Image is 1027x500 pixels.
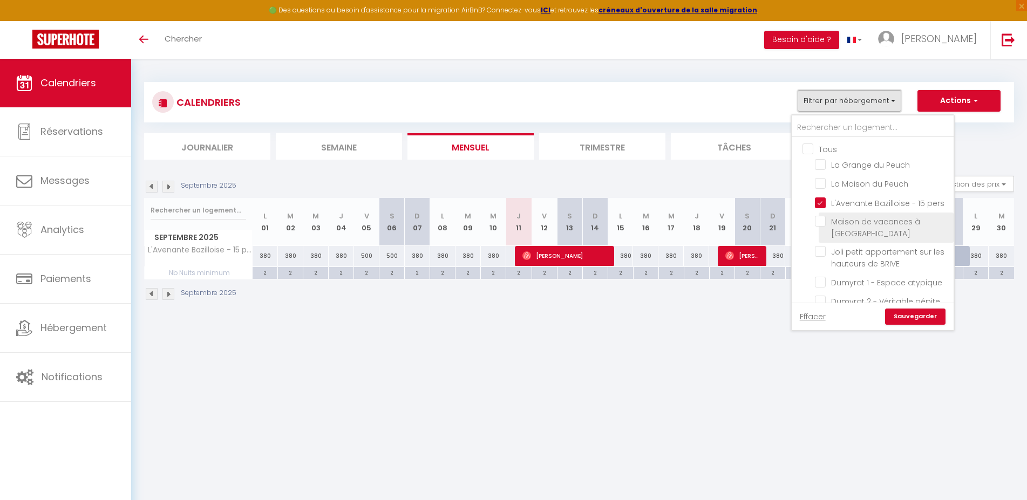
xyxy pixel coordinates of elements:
a: Sauvegarder [885,309,946,325]
div: 380 [658,246,684,266]
div: 2 [557,267,582,277]
div: 380 [633,246,658,266]
div: Filtrer par hébergement [791,114,955,331]
th: 20 [734,198,760,246]
button: Actions [917,90,1001,112]
div: 380 [405,246,430,266]
abbr: M [287,211,294,221]
th: 30 [989,198,1014,246]
div: 2 [354,267,379,277]
div: 2 [634,267,658,277]
input: Rechercher un logement... [151,201,246,220]
div: 2 [481,267,506,277]
abbr: V [364,211,369,221]
abbr: S [567,211,572,221]
abbr: D [593,211,598,221]
th: 12 [532,198,557,246]
th: 01 [253,198,278,246]
th: 04 [329,198,354,246]
div: 380 [329,246,354,266]
div: 380 [430,246,455,266]
abbr: M [490,211,497,221]
th: 09 [455,198,481,246]
span: [PERSON_NAME] [522,245,607,266]
div: 2 [684,267,709,277]
span: Notifications [42,370,103,383]
th: 15 [608,198,633,246]
th: 14 [582,198,608,246]
th: 19 [709,198,734,246]
abbr: D [770,211,776,221]
span: Hébergement [40,321,107,334]
th: 05 [354,198,379,246]
span: Joli petit appartement sur les hauteurs de BRIVE [831,246,944,269]
span: [PERSON_NAME] [725,245,759,266]
div: 2 [303,267,328,277]
th: 18 [684,198,709,246]
div: 380 [963,246,989,266]
a: ICI [541,5,550,15]
span: Nb Nuits minimum [145,267,252,279]
div: 2 [329,267,353,277]
a: Effacer [800,311,826,323]
abbr: M [312,211,319,221]
input: Rechercher un logement... [792,118,954,138]
abbr: L [619,211,622,221]
abbr: S [390,211,395,221]
span: Dumyrat 1 - Espace atypique [831,277,942,288]
div: 380 [760,246,785,266]
th: 21 [760,198,785,246]
div: 500 [354,246,379,266]
span: Septembre 2025 [145,230,252,245]
a: Chercher [157,21,210,59]
div: 2 [253,267,277,277]
div: 2 [963,267,988,277]
li: Tâches [671,133,797,160]
div: 2 [786,267,811,277]
div: 2 [455,267,480,277]
th: 10 [481,198,506,246]
th: 08 [430,198,455,246]
div: 2 [710,267,734,277]
th: 11 [506,198,532,246]
button: Besoin d'aide ? [764,31,839,49]
div: 2 [583,267,608,277]
th: 02 [278,198,303,246]
abbr: L [263,211,267,221]
button: Filtrer par hébergement [798,90,901,112]
abbr: L [441,211,444,221]
abbr: M [998,211,1005,221]
abbr: S [745,211,750,221]
div: 2 [760,267,785,277]
div: 2 [430,267,455,277]
div: 380 [684,246,709,266]
strong: créneaux d'ouverture de la salle migration [598,5,757,15]
h3: CALENDRIERS [174,90,241,114]
abbr: J [695,211,699,221]
div: 380 [253,246,278,266]
th: 13 [557,198,582,246]
a: ... [PERSON_NAME] [870,21,990,59]
button: Gestion des prix [934,176,1014,192]
abbr: M [668,211,675,221]
div: 2 [989,267,1014,277]
span: Calendriers [40,76,96,90]
div: 2 [532,267,557,277]
abbr: D [414,211,420,221]
th: 17 [658,198,684,246]
span: L'Avenante Bazilloise - 15 pers [146,246,254,254]
span: [PERSON_NAME] [901,32,977,45]
abbr: J [339,211,343,221]
div: 2 [659,267,684,277]
span: Paiements [40,272,91,285]
div: 380 [278,246,303,266]
th: 06 [379,198,405,246]
div: 2 [506,267,531,277]
img: ... [878,31,894,47]
div: 380 [303,246,329,266]
abbr: M [643,211,649,221]
div: 380 [608,246,633,266]
div: 500 [379,246,405,266]
span: Réservations [40,125,103,138]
